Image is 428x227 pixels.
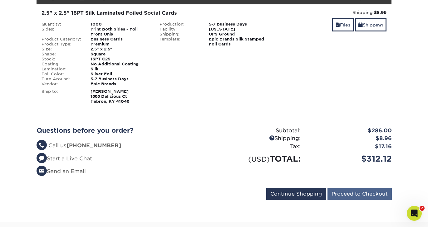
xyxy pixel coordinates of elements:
[305,127,396,135] div: $286.00
[214,153,305,165] div: TOTAL:
[37,57,86,62] div: Stock:
[37,42,86,47] div: Product Type:
[86,72,155,77] div: Silver Foil
[305,153,396,165] div: $312.12
[86,62,155,67] div: No Additional Coating
[37,52,86,57] div: Shape:
[37,67,86,72] div: Lamination:
[66,142,121,149] strong: [PHONE_NUMBER]
[374,10,386,15] strong: $8.96
[214,135,305,143] div: Shipping:
[86,57,155,62] div: 16PT C2S
[86,82,155,87] div: Epic Brands
[37,72,86,77] div: Foil Color:
[305,135,396,143] div: $8.96
[37,82,86,87] div: Vendor:
[86,52,155,57] div: Square
[86,47,155,52] div: 2.5" x 2.5"
[305,143,396,151] div: $17.16
[407,206,422,221] iframe: Intercom live chat
[37,168,86,174] a: Send an Email
[214,127,305,135] div: Subtotal:
[86,27,155,37] div: Print Both Sides - Foil Front Only
[155,37,204,47] div: Template:
[86,22,155,27] div: 1000
[278,9,387,16] div: Shipping:
[327,188,392,200] input: Proceed to Checkout
[37,47,86,52] div: Size:
[37,77,86,82] div: Turn-Around:
[37,62,86,67] div: Coating:
[355,18,386,31] a: Shipping
[37,89,86,104] div: Ship to:
[155,32,204,37] div: Shipping:
[420,206,425,211] span: 2
[332,18,354,31] a: Files
[204,22,273,27] div: 5-7 Business Days
[248,155,270,163] small: (USD)
[42,9,268,17] div: 2.5" x 2.5" 16PT Silk Laminated Foiled Social Cards
[37,37,86,42] div: Product Category:
[336,22,340,27] span: files
[86,77,155,82] div: 5-7 Business Days
[37,27,86,37] div: Sides:
[86,42,155,47] div: Premium
[37,22,86,27] div: Quantity:
[86,37,155,42] div: Business Cards
[37,127,209,134] h2: Questions before you order?
[155,27,204,32] div: Facility:
[204,37,273,47] div: Epic Brands Silk Stamped Foil Cards
[37,155,92,162] a: Start a Live Chat
[214,143,305,151] div: Tax:
[204,32,273,37] div: UPS Ground
[266,188,326,200] input: Continue Shopping
[155,22,204,27] div: Production:
[86,67,155,72] div: Silk
[37,142,209,150] li: Call us
[91,89,129,104] strong: [PERSON_NAME] 1888 Delicious Ct Hebron, KY 41048
[204,27,273,32] div: [US_STATE]
[358,22,363,27] span: shipping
